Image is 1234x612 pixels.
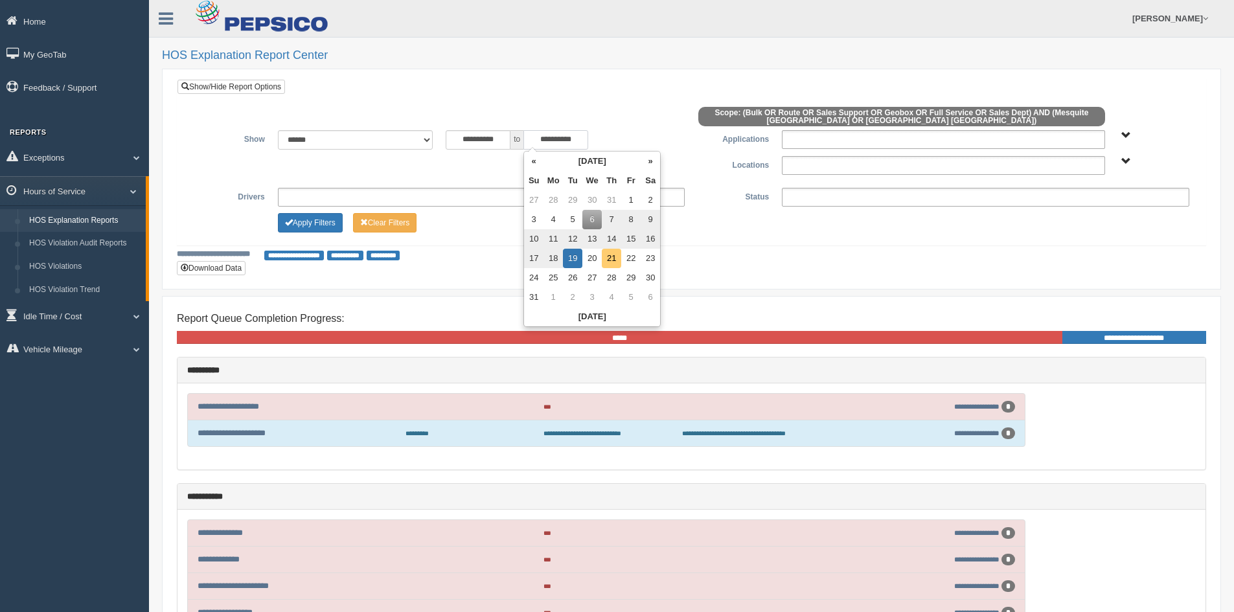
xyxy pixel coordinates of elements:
[621,249,641,268] td: 22
[621,190,641,210] td: 1
[187,188,271,203] label: Drivers
[602,171,621,190] th: Th
[543,171,563,190] th: Mo
[602,249,621,268] td: 21
[641,249,660,268] td: 23
[524,210,543,229] td: 3
[524,152,543,171] th: «
[691,130,775,146] label: Applications
[177,313,1206,324] h4: Report Queue Completion Progress:
[563,288,582,307] td: 2
[543,190,563,210] td: 28
[641,152,660,171] th: »
[582,229,602,249] td: 13
[543,229,563,249] td: 11
[524,268,543,288] td: 24
[621,171,641,190] th: Fr
[621,229,641,249] td: 15
[177,261,246,275] button: Download Data
[543,249,563,268] td: 18
[582,171,602,190] th: We
[602,190,621,210] td: 31
[563,171,582,190] th: Tu
[602,288,621,307] td: 4
[524,171,543,190] th: Su
[641,210,660,229] td: 9
[563,210,582,229] td: 5
[23,255,146,278] a: HOS Violations
[582,288,602,307] td: 3
[621,268,641,288] td: 29
[524,288,543,307] td: 31
[602,229,621,249] td: 14
[524,229,543,249] td: 10
[187,130,271,146] label: Show
[278,213,343,232] button: Change Filter Options
[563,268,582,288] td: 26
[524,307,660,326] th: [DATE]
[621,210,641,229] td: 8
[524,190,543,210] td: 27
[582,210,602,229] td: 6
[162,49,1221,62] h2: HOS Explanation Report Center
[691,188,775,203] label: Status
[602,268,621,288] td: 28
[563,249,582,268] td: 19
[543,210,563,229] td: 4
[23,209,146,232] a: HOS Explanation Reports
[582,268,602,288] td: 27
[692,156,776,172] label: Locations
[641,190,660,210] td: 2
[582,249,602,268] td: 20
[582,190,602,210] td: 30
[563,190,582,210] td: 29
[23,278,146,302] a: HOS Violation Trend
[23,232,146,255] a: HOS Violation Audit Reports
[641,229,660,249] td: 16
[621,288,641,307] td: 5
[641,268,660,288] td: 30
[641,171,660,190] th: Sa
[353,213,417,232] button: Change Filter Options
[543,152,641,171] th: [DATE]
[641,288,660,307] td: 6
[543,288,563,307] td: 1
[563,229,582,249] td: 12
[602,210,621,229] td: 7
[177,80,285,94] a: Show/Hide Report Options
[543,268,563,288] td: 25
[524,249,543,268] td: 17
[698,107,1106,126] span: Scope: (Bulk OR Route OR Sales Support OR Geobox OR Full Service OR Sales Dept) AND (Mesquite [GE...
[510,130,523,150] span: to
